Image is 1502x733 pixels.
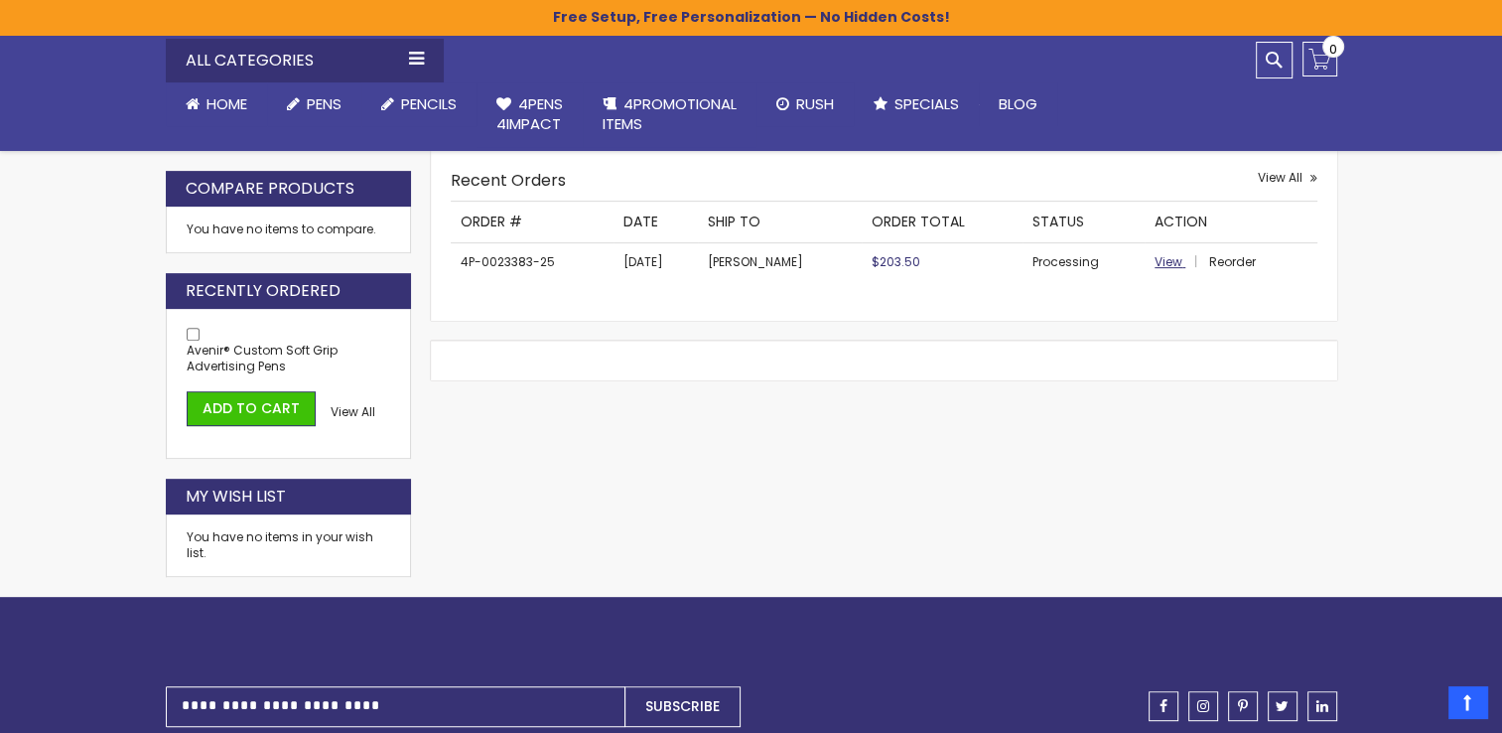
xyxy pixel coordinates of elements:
[206,93,247,114] span: Home
[307,93,341,114] span: Pens
[186,280,341,302] strong: Recently Ordered
[756,82,854,126] a: Rush
[603,93,737,134] span: 4PROMOTIONAL ITEMS
[401,93,457,114] span: Pencils
[1276,699,1289,713] span: twitter
[999,93,1037,114] span: Blog
[186,486,286,508] strong: My Wish List
[186,178,354,200] strong: Compare Products
[1329,40,1337,59] span: 0
[1258,170,1317,186] a: View All
[1258,169,1302,186] span: View All
[187,391,316,426] button: Add to Cart
[698,202,862,242] th: Ship To
[166,207,412,253] div: You have no items to compare.
[614,243,698,282] td: [DATE]
[979,82,1057,126] a: Blog
[1160,699,1167,713] span: facebook
[1307,691,1337,721] a: linkedin
[496,93,563,134] span: 4Pens 4impact
[583,82,756,147] a: 4PROMOTIONALITEMS
[862,202,1023,242] th: Order Total
[1316,699,1328,713] span: linkedin
[1155,253,1206,270] a: View
[267,82,361,126] a: Pens
[796,93,834,114] span: Rush
[1023,202,1146,242] th: Status
[166,82,267,126] a: Home
[451,243,613,282] td: 4P-0023383-25
[1188,691,1218,721] a: instagram
[477,82,583,147] a: 4Pens4impact
[1023,243,1146,282] td: Processing
[1228,691,1258,721] a: pinterest
[331,403,375,420] span: View All
[645,696,720,716] span: Subscribe
[1268,691,1297,721] a: twitter
[1302,42,1337,76] a: 0
[698,243,862,282] td: [PERSON_NAME]
[1238,699,1248,713] span: pinterest
[166,39,444,82] div: All Categories
[187,342,338,374] a: Avenir® Custom Soft Grip Advertising Pens
[624,686,741,727] button: Subscribe
[872,253,920,270] span: $203.50
[331,404,375,420] a: View All
[1197,699,1209,713] span: instagram
[1448,686,1487,718] a: Top
[1145,202,1316,242] th: Action
[1149,691,1178,721] a: facebook
[451,202,613,242] th: Order #
[894,93,959,114] span: Specials
[187,529,391,561] div: You have no items in your wish list.
[1155,253,1182,270] span: View
[854,82,979,126] a: Specials
[203,398,300,418] span: Add to Cart
[361,82,477,126] a: Pencils
[614,202,698,242] th: Date
[451,169,566,192] strong: Recent Orders
[1209,253,1256,270] a: Reorder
